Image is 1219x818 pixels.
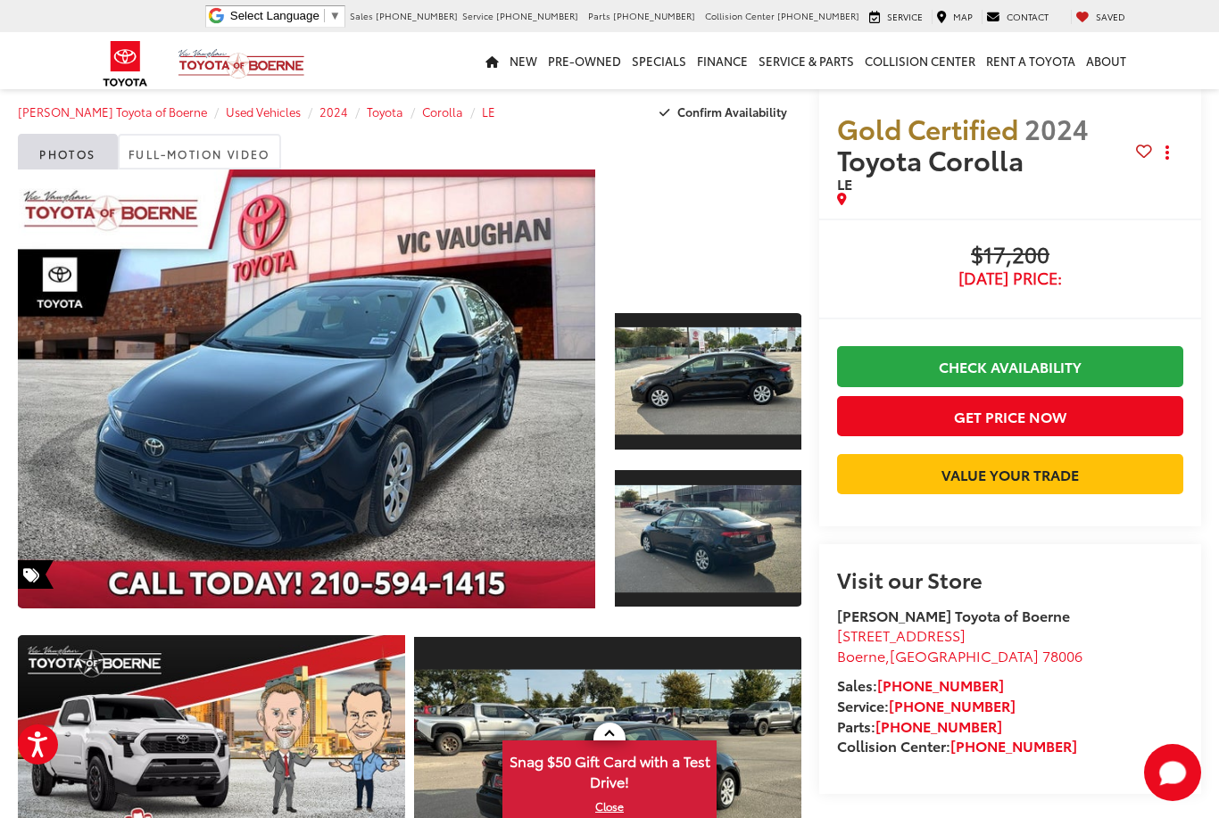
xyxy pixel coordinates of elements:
[837,735,1077,756] strong: Collision Center:
[226,103,301,120] a: Used Vehicles
[18,560,54,589] span: Special
[837,645,1082,665] span: ,
[837,109,1018,147] span: Gold Certified
[18,169,595,608] a: Expand Photo 0
[837,715,1002,736] strong: Parts:
[482,103,495,120] a: LE
[890,645,1039,665] span: [GEOGRAPHIC_DATA]
[92,35,159,93] img: Toyota
[350,9,373,22] span: Sales
[319,103,348,120] a: 2024
[1152,137,1183,169] button: Actions
[692,32,753,89] a: Finance
[613,327,803,434] img: 2024 Toyota Corolla LE
[1042,645,1082,665] span: 78006
[480,32,504,89] a: Home
[324,9,325,22] span: ​
[705,9,775,22] span: Collision Center
[875,715,1002,736] a: [PHONE_NUMBER]
[981,32,1081,89] a: Rent a Toyota
[837,140,1030,178] span: Toyota Corolla
[588,9,610,22] span: Parts
[837,624,966,645] span: [STREET_ADDRESS]
[1007,10,1049,23] span: Contact
[932,10,977,24] a: Map
[953,10,973,23] span: Map
[178,48,305,79] img: Vic Vaughan Toyota of Boerne
[889,695,1016,715] a: [PHONE_NUMBER]
[329,9,341,22] span: ▼
[615,311,801,451] a: Expand Photo 1
[18,103,207,120] a: [PERSON_NAME] Toyota of Boerne
[1024,109,1089,147] span: 2024
[837,695,1016,715] strong: Service:
[376,9,458,22] span: [PHONE_NUMBER]
[837,243,1183,269] span: $17,200
[837,269,1183,287] span: [DATE] Price:
[837,674,1004,695] strong: Sales:
[837,173,852,194] span: LE
[543,32,626,89] a: Pre-Owned
[1165,145,1169,160] span: dropdown dots
[650,96,802,128] button: Confirm Availability
[626,32,692,89] a: Specials
[615,468,801,608] a: Expand Photo 2
[496,9,578,22] span: [PHONE_NUMBER]
[422,103,463,120] a: Corolla
[837,605,1070,625] strong: [PERSON_NAME] Toyota of Boerne
[118,134,281,169] a: Full-Motion Video
[777,9,859,22] span: [PHONE_NUMBER]
[837,454,1183,494] a: Value Your Trade
[753,32,859,89] a: Service & Parts: Opens in a new tab
[982,10,1053,24] a: Contact
[18,134,118,169] a: Photos
[367,103,403,120] a: Toyota
[613,9,695,22] span: [PHONE_NUMBER]
[504,32,543,89] a: New
[12,169,601,610] img: 2024 Toyota Corolla LE
[837,396,1183,436] button: Get Price Now
[859,32,981,89] a: Collision Center
[837,567,1183,591] h2: Visit our Store
[1144,744,1201,801] button: Toggle Chat Window
[504,742,715,797] span: Snag $50 Gift Card with a Test Drive!
[230,9,341,22] a: Select Language​
[887,10,923,23] span: Service
[877,674,1004,695] a: [PHONE_NUMBER]
[1081,32,1132,89] a: About
[950,735,1077,756] a: [PHONE_NUMBER]
[462,9,493,22] span: Service
[837,645,885,665] span: Boerne
[613,485,803,592] img: 2024 Toyota Corolla LE
[837,624,1082,665] a: [STREET_ADDRESS] Boerne,[GEOGRAPHIC_DATA] 78006
[230,9,319,22] span: Select Language
[837,346,1183,386] a: Check Availability
[615,169,801,293] div: View Full-Motion Video
[677,103,787,120] span: Confirm Availability
[1144,744,1201,801] svg: Start Chat
[1071,10,1130,24] a: My Saved Vehicles
[1096,10,1125,23] span: Saved
[865,10,927,24] a: Service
